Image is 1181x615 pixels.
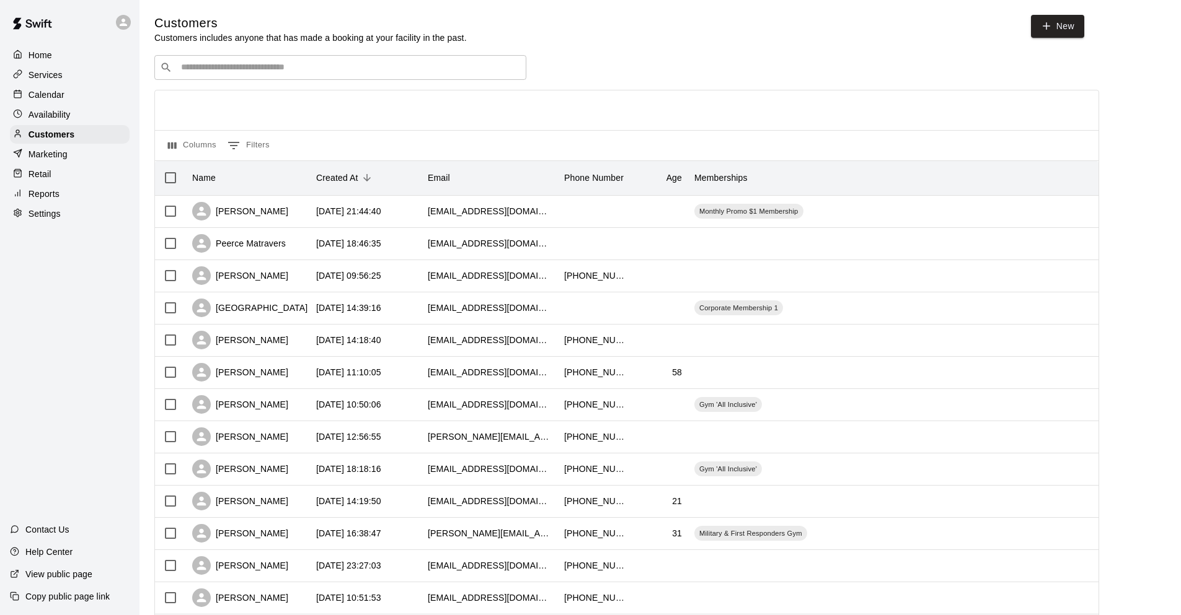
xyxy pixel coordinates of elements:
[192,234,286,253] div: Peerce Matravers
[29,69,63,81] p: Services
[316,559,381,572] div: 2025-07-20 23:27:03
[316,495,381,507] div: 2025-07-22 14:19:50
[192,492,288,510] div: [PERSON_NAME]
[192,395,288,414] div: [PERSON_NAME]
[422,160,558,195] div: Email
[10,105,130,124] a: Availability
[632,160,688,195] div: Age
[192,427,288,446] div: [PERSON_NAME]
[428,366,552,378] div: d.ferrin0825@gmail.com
[1031,15,1084,38] a: New
[192,524,288,543] div: [PERSON_NAME]
[29,148,68,160] p: Marketing
[25,523,69,536] p: Contact Us
[29,89,64,101] p: Calendar
[316,463,381,475] div: 2025-07-23 18:18:16
[694,303,783,313] span: Corporate Membership 1
[10,185,130,203] a: Reports
[29,128,74,141] p: Customers
[10,145,130,164] div: Marketing
[666,160,682,195] div: Age
[10,204,130,223] a: Settings
[564,495,626,507] div: +17252212346
[154,55,526,80] div: Search customers by name or email
[428,334,552,346] div: micheleanell@gmail.com
[316,160,358,195] div: Created At
[192,363,288,382] div: [PERSON_NAME]
[428,302,552,314] div: pirfam@yahoo.com
[316,269,381,282] div: 2025-08-04 09:56:25
[694,300,783,315] div: Corporate Membership 1
[564,269,626,282] div: +18017129746
[10,125,130,144] a: Customers
[564,463,626,475] div: +13853471176
[672,495,682,507] div: 21
[316,591,381,604] div: 2025-07-20 10:51:53
[192,299,391,317] div: [GEOGRAPHIC_DATA] and Out door expo s
[316,398,381,411] div: 2025-07-26 10:50:06
[316,302,381,314] div: 2025-07-30 14:39:16
[25,590,110,603] p: Copy public page link
[316,205,381,217] div: 2025-08-08 21:44:40
[192,556,288,575] div: [PERSON_NAME]
[694,397,762,412] div: Gym 'All Inclusive'
[558,160,632,195] div: Phone Number
[316,334,381,346] div: 2025-07-30 14:18:40
[10,66,130,84] a: Services
[29,108,71,121] p: Availability
[165,136,219,155] button: Select columns
[694,160,748,195] div: Memberships
[316,430,381,443] div: 2025-07-25 12:56:55
[154,32,467,44] p: Customers includes anyone that has made a booking at your facility in the past.
[10,85,130,104] a: Calendar
[10,46,130,64] a: Home
[428,237,552,250] div: piercematravers@gmail.com
[192,460,288,478] div: [PERSON_NAME]
[694,526,807,541] div: Military & First Responders Gym
[192,266,288,285] div: [PERSON_NAME]
[310,160,422,195] div: Created At
[25,568,92,580] p: View public page
[428,269,552,282] div: imeldanena@gmail.com
[688,160,874,195] div: Memberships
[564,559,626,572] div: +18018099467
[694,204,803,219] div: Monthly Promo $1 Membership
[564,366,626,378] div: +17753423065
[224,136,273,155] button: Show filters
[428,559,552,572] div: anielson33@yahoo.com
[10,165,130,183] a: Retail
[428,398,552,411] div: dferrin0825@gmail.com
[564,527,626,539] div: +18016641667
[564,160,624,195] div: Phone Number
[564,591,626,604] div: +18016489867
[428,430,552,443] div: ashley.hammond@hotmail.com
[186,160,310,195] div: Name
[672,527,682,539] div: 31
[192,160,216,195] div: Name
[29,188,60,200] p: Reports
[428,160,450,195] div: Email
[316,366,381,378] div: 2025-07-27 11:10:05
[564,430,626,443] div: +17192013562
[192,588,288,607] div: [PERSON_NAME]
[316,527,381,539] div: 2025-07-21 16:38:47
[29,49,52,61] p: Home
[29,207,61,220] p: Settings
[694,461,762,476] div: Gym 'All Inclusive'
[564,334,626,346] div: +18016475138
[694,464,762,474] span: Gym 'All Inclusive'
[316,237,381,250] div: 2025-08-07 18:46:35
[428,463,552,475] div: pinkyyellowdaisy@gmail.com
[428,205,552,217] div: xcbxuebingqing@gmail.com
[428,495,552,507] div: maxy0717@gmail.com
[29,168,51,180] p: Retail
[694,206,803,216] span: Monthly Promo $1 Membership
